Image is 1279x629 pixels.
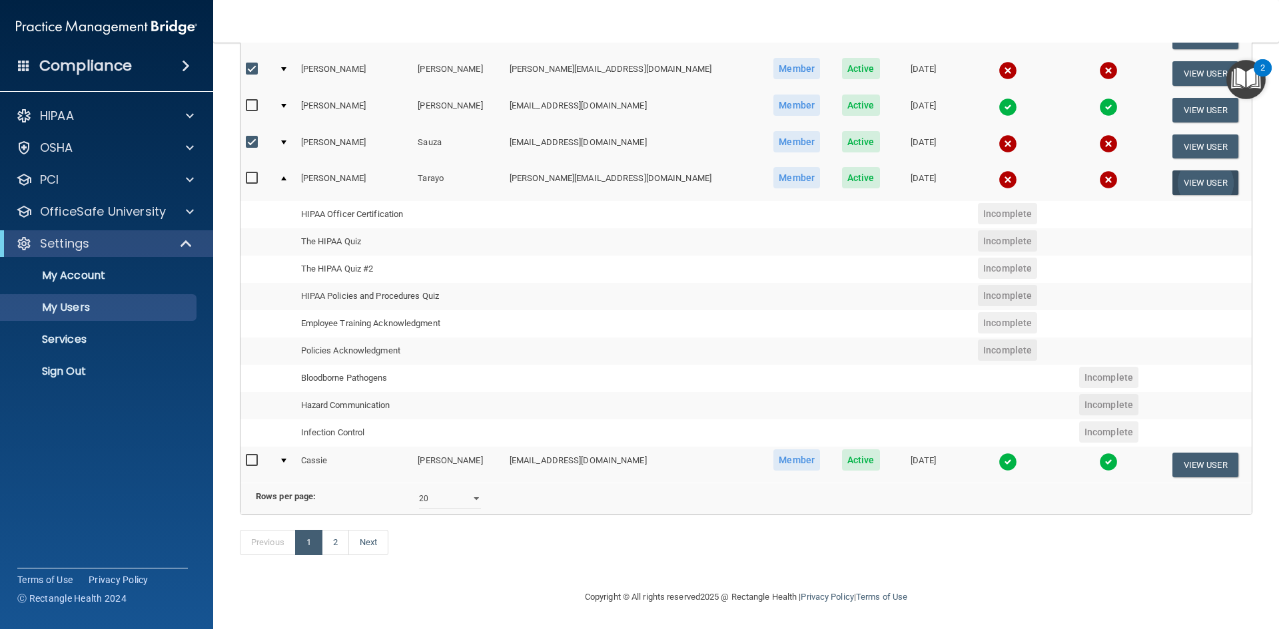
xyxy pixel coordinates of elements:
[256,491,316,501] b: Rows per page:
[1079,367,1138,388] span: Incomplete
[1226,60,1266,99] button: Open Resource Center, 2 new notifications
[296,92,413,128] td: [PERSON_NAME]
[504,92,762,128] td: [EMAIL_ADDRESS][DOMAIN_NAME]
[296,55,413,92] td: [PERSON_NAME]
[890,128,957,165] td: [DATE]
[412,55,504,92] td: [PERSON_NAME]
[890,92,957,128] td: [DATE]
[890,55,957,92] td: [DATE]
[9,301,191,314] p: My Users
[842,95,880,116] span: Active
[503,576,989,618] div: Copyright © All rights reserved 2025 @ Rectangle Health | |
[9,333,191,346] p: Services
[296,164,413,200] td: [PERSON_NAME]
[978,312,1037,333] span: Incomplete
[296,447,413,483] td: Cassie
[999,61,1017,80] img: cross.ca9f0e7f.svg
[999,453,1017,471] img: tick.e7d51cea.svg
[9,269,191,282] p: My Account
[504,164,762,200] td: [PERSON_NAME][EMAIL_ADDRESS][DOMAIN_NAME]
[773,95,820,116] span: Member
[1172,98,1238,122] button: View User
[978,339,1037,361] span: Incomplete
[773,131,820,152] span: Member
[348,530,388,555] a: Next
[296,256,504,283] td: The HIPAA Quiz #2
[9,365,191,378] p: Sign Out
[1172,134,1238,159] button: View User
[295,530,322,555] a: 1
[999,98,1017,116] img: tick.e7d51cea.svg
[890,164,957,200] td: [DATE]
[412,447,504,483] td: [PERSON_NAME]
[1172,61,1238,86] button: View User
[978,203,1037,224] span: Incomplete
[322,530,349,555] a: 2
[296,310,504,337] td: Employee Training Acknowledgment
[1099,453,1118,471] img: tick.e7d51cea.svg
[504,128,762,165] td: [EMAIL_ADDRESS][DOMAIN_NAME]
[296,228,504,256] td: The HIPAA Quiz
[1172,170,1238,195] button: View User
[296,201,504,228] td: HIPAA Officer Certification
[842,449,880,471] span: Active
[17,573,73,586] a: Terms of Use
[1099,134,1118,153] img: cross.ca9f0e7f.svg
[40,108,74,124] p: HIPAA
[773,449,820,471] span: Member
[842,167,880,188] span: Active
[978,285,1037,306] span: Incomplete
[890,447,957,483] td: [DATE]
[1079,421,1138,443] span: Incomplete
[39,57,132,75] h4: Compliance
[412,164,504,200] td: Tarayo
[17,592,127,605] span: Ⓒ Rectangle Health 2024
[1099,61,1118,80] img: cross.ca9f0e7f.svg
[16,140,194,156] a: OSHA
[296,283,504,310] td: HIPAA Policies and Procedures Quiz
[842,131,880,152] span: Active
[1079,394,1138,415] span: Incomplete
[296,337,504,365] td: Policies Acknowledgment
[842,58,880,79] span: Active
[16,108,194,124] a: HIPAA
[412,92,504,128] td: [PERSON_NAME]
[16,14,197,41] img: PMB logo
[801,592,853,602] a: Privacy Policy
[773,167,820,188] span: Member
[240,530,296,555] a: Previous
[40,236,89,252] p: Settings
[16,236,193,252] a: Settings
[773,58,820,79] span: Member
[999,134,1017,153] img: cross.ca9f0e7f.svg
[999,170,1017,189] img: cross.ca9f0e7f.svg
[296,419,504,447] td: Infection Control
[856,592,907,602] a: Terms of Use
[296,128,413,165] td: [PERSON_NAME]
[296,392,504,419] td: Hazard Communication
[1172,453,1238,477] button: View User
[412,128,504,165] td: Sauza
[504,55,762,92] td: [PERSON_NAME][EMAIL_ADDRESS][DOMAIN_NAME]
[1099,170,1118,189] img: cross.ca9f0e7f.svg
[16,204,194,220] a: OfficeSafe University
[40,172,59,188] p: PCI
[504,447,762,483] td: [EMAIL_ADDRESS][DOMAIN_NAME]
[40,140,73,156] p: OSHA
[978,230,1037,252] span: Incomplete
[16,172,194,188] a: PCI
[40,204,166,220] p: OfficeSafe University
[1049,534,1263,588] iframe: Drift Widget Chat Controller
[89,573,149,586] a: Privacy Policy
[1260,68,1265,85] div: 2
[1099,98,1118,116] img: tick.e7d51cea.svg
[296,365,504,392] td: Bloodborne Pathogens
[978,258,1037,279] span: Incomplete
